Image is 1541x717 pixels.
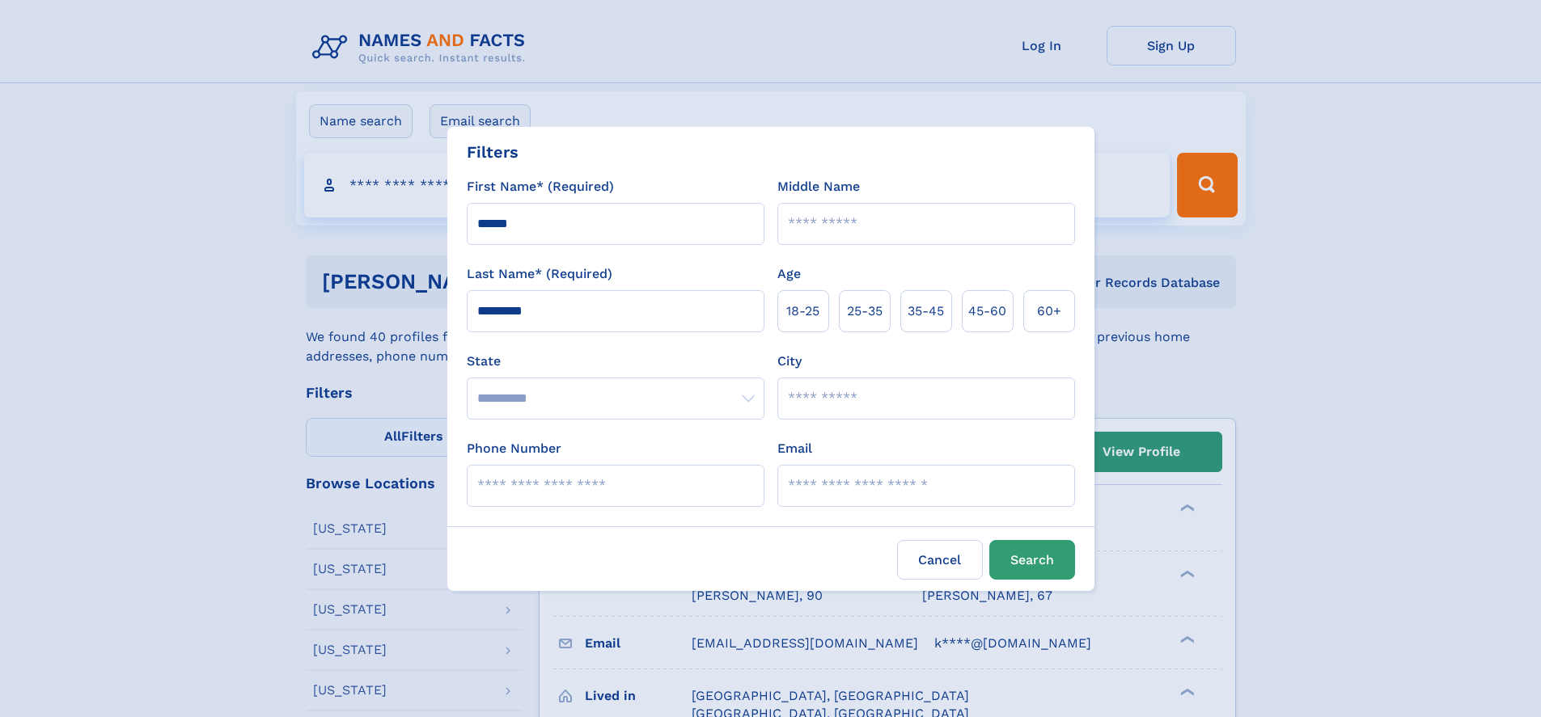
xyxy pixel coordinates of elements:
label: First Name* (Required) [467,177,614,196]
div: Filters [467,140,519,164]
button: Search [989,540,1075,580]
label: Last Name* (Required) [467,264,612,284]
span: 60+ [1037,302,1061,321]
label: Cancel [897,540,983,580]
span: 25‑35 [847,302,883,321]
label: Age [777,264,801,284]
label: Middle Name [777,177,860,196]
span: 18‑25 [786,302,819,321]
label: Phone Number [467,439,561,458]
label: Email [777,439,812,458]
label: State [467,352,764,371]
span: 35‑45 [908,302,944,321]
span: 45‑60 [968,302,1006,321]
label: City [777,352,802,371]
